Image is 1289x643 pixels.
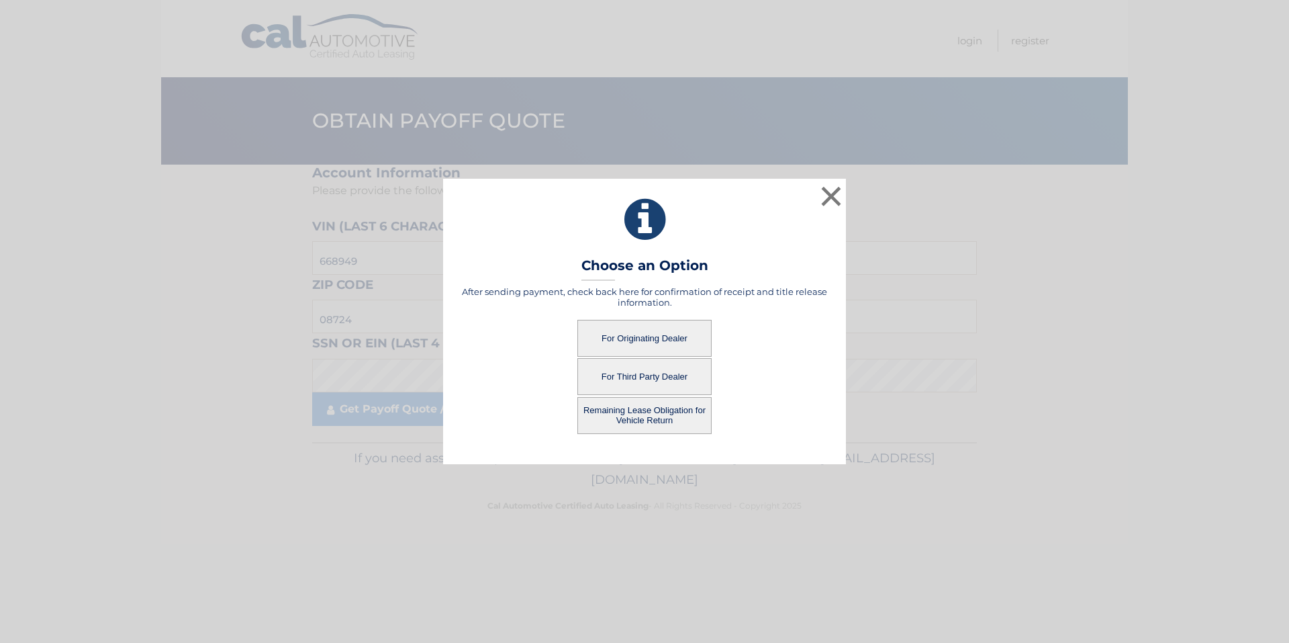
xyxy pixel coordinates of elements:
[818,183,845,210] button: ×
[577,397,712,434] button: Remaining Lease Obligation for Vehicle Return
[577,358,712,395] button: For Third Party Dealer
[581,257,708,281] h3: Choose an Option
[577,320,712,357] button: For Originating Dealer
[460,286,829,308] h5: After sending payment, check back here for confirmation of receipt and title release information.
